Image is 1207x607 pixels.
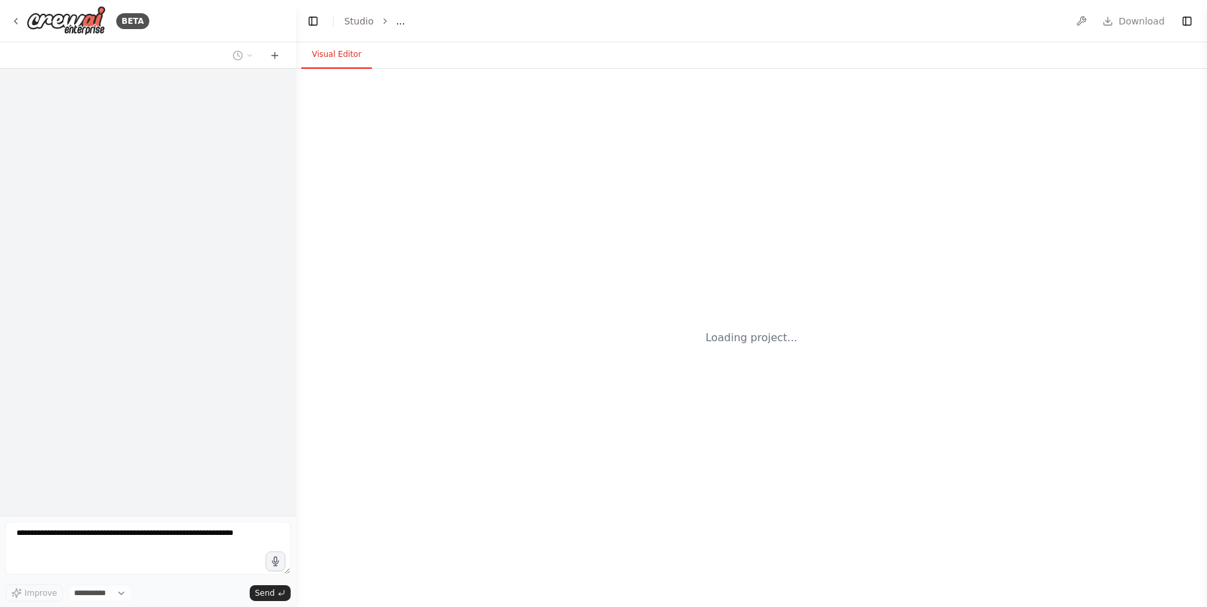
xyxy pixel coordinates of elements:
[5,585,63,602] button: Improve
[304,12,322,30] button: Hide left sidebar
[26,6,106,36] img: Logo
[344,16,374,26] a: Studio
[266,551,285,571] button: Click to speak your automation idea
[301,41,372,69] button: Visual Editor
[250,585,291,601] button: Send
[344,15,405,28] nav: breadcrumb
[227,48,259,63] button: Switch to previous chat
[706,330,797,346] div: Loading project...
[24,588,57,598] span: Improve
[1178,12,1196,30] button: Show right sidebar
[116,13,149,29] div: BETA
[396,15,405,28] span: ...
[255,588,275,598] span: Send
[264,48,285,63] button: Start a new chat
